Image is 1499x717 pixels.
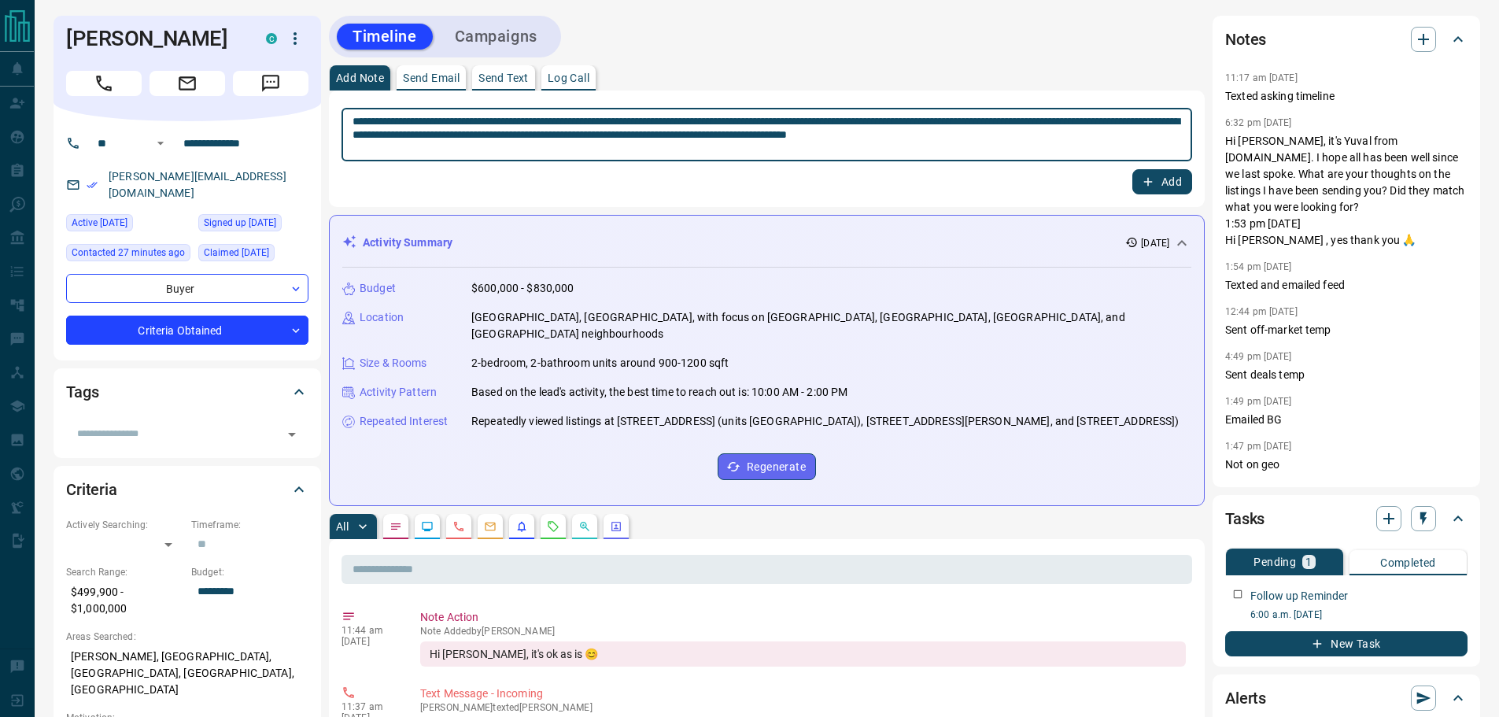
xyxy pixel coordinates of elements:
svg: Agent Actions [610,520,622,533]
span: Active [DATE] [72,215,127,231]
p: 1:49 pm [DATE] [1225,396,1292,407]
div: Fri Apr 07 2017 [198,214,308,236]
h2: Tasks [1225,506,1265,531]
svg: Emails [484,520,497,533]
p: Search Range: [66,565,183,579]
p: Activity Pattern [360,384,437,401]
p: Timeframe: [191,518,308,532]
div: Tasks [1225,500,1468,538]
button: New Task [1225,631,1468,656]
p: Actively Searching: [66,518,183,532]
p: Send Text [478,72,529,83]
p: Add Note [336,72,384,83]
div: Notes [1225,20,1468,58]
p: Follow up Reminder [1250,588,1348,604]
p: Activity Summary [363,235,452,251]
p: 11:17 am [DATE] [1225,72,1298,83]
p: 12:44 pm [DATE] [1225,306,1298,317]
p: [DATE] [1141,236,1169,250]
p: Pending [1253,556,1296,567]
p: Repeatedly viewed listings at [STREET_ADDRESS] (units [GEOGRAPHIC_DATA]), [STREET_ADDRESS][PERSON... [471,413,1180,430]
div: Activity Summary[DATE] [342,228,1191,257]
div: Tags [66,373,308,411]
h1: [PERSON_NAME] [66,26,242,51]
button: Add [1132,169,1192,194]
p: [PERSON_NAME], [GEOGRAPHIC_DATA], [GEOGRAPHIC_DATA], [GEOGRAPHIC_DATA], [GEOGRAPHIC_DATA] [66,644,308,703]
span: Message [233,71,308,96]
p: 6:00 a.m. [DATE] [1250,608,1468,622]
svg: Calls [452,520,465,533]
p: Note Action [420,609,1186,626]
h2: Notes [1225,27,1266,52]
h2: Tags [66,379,98,405]
div: Criteria [66,471,308,508]
p: Text Message - Incoming [420,686,1186,702]
svg: Lead Browsing Activity [421,520,434,533]
p: Based on the lead's activity, the best time to reach out is: 10:00 AM - 2:00 PM [471,384,847,401]
p: [DATE] [342,636,397,647]
p: 2-bedroom, 2-bathroom units around 900-1200 sqft [471,355,729,371]
svg: Email Verified [87,179,98,190]
p: Location [360,309,404,326]
p: Completed [1380,557,1436,568]
p: Send Email [403,72,460,83]
svg: Requests [547,520,559,533]
a: [PERSON_NAME][EMAIL_ADDRESS][DOMAIN_NAME] [109,170,286,199]
span: Contacted 27 minutes ago [72,245,185,261]
span: Claimed [DATE] [204,245,269,261]
span: Signed up [DATE] [204,215,276,231]
p: Texted asking timeline [1225,88,1468,105]
p: Budget [360,280,396,297]
div: Criteria Obtained [66,316,308,345]
p: 11:37 am [342,701,397,712]
p: [PERSON_NAME] texted [PERSON_NAME] [420,702,1186,713]
svg: Notes [390,520,402,533]
button: Open [151,134,170,153]
p: 1 [1305,556,1312,567]
div: Hi [PERSON_NAME], it's ok as is 😊 [420,641,1186,667]
p: Sent deals temp [1225,367,1468,383]
p: Texted and emailed feed [1225,277,1468,294]
p: 4:49 pm [DATE] [1225,351,1292,362]
p: Log Call [548,72,589,83]
p: Repeated Interest [360,413,448,430]
p: Not on geo [1225,456,1468,473]
div: Buyer [66,274,308,303]
p: Hi [PERSON_NAME], it's Yuval from [DOMAIN_NAME]. I hope all has been well since we last spoke. Wh... [1225,133,1468,249]
h2: Criteria [66,477,117,502]
p: $600,000 - $830,000 [471,280,574,297]
svg: Opportunities [578,520,591,533]
p: 11:44 am [342,625,397,636]
span: Call [66,71,142,96]
p: [GEOGRAPHIC_DATA], [GEOGRAPHIC_DATA], with focus on [GEOGRAPHIC_DATA], [GEOGRAPHIC_DATA], [GEOGRA... [471,309,1191,342]
p: 6:32 pm [DATE] [1225,117,1292,128]
button: Open [281,423,303,445]
svg: Listing Alerts [515,520,528,533]
h2: Alerts [1225,686,1266,711]
p: Sent off-market temp [1225,322,1468,338]
button: Regenerate [718,453,816,480]
div: Fri Oct 10 2025 [66,214,190,236]
button: Timeline [337,24,433,50]
p: 1:47 pm [DATE] [1225,441,1292,452]
p: All [336,521,349,532]
p: Emailed BG [1225,412,1468,428]
p: Budget: [191,565,308,579]
p: 1:54 pm [DATE] [1225,261,1292,272]
p: $499,900 - $1,000,000 [66,579,183,622]
div: Tue Oct 14 2025 [66,244,190,266]
div: Tue Jan 16 2024 [198,244,308,266]
p: Size & Rooms [360,355,427,371]
div: Alerts [1225,679,1468,717]
p: Note Added by [PERSON_NAME] [420,626,1186,637]
div: condos.ca [266,33,277,44]
button: Campaigns [439,24,553,50]
p: Areas Searched: [66,630,308,644]
span: Email [150,71,225,96]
